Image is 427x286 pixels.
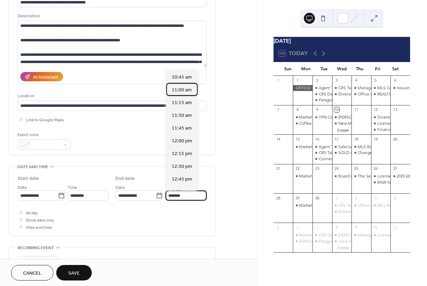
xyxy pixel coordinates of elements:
[299,203,337,208] div: Marketing Meetings
[332,91,352,97] div: Diversity, Equity & Inclusion Committee Meeting
[295,107,300,112] div: 8
[373,78,378,83] div: 5
[351,203,371,208] div: Office opens at 9:30 - Staff Meeting
[26,116,64,124] span: Link to Google Maps
[279,62,297,76] div: Sun
[312,156,332,162] div: ConnectMLS Essentials
[293,85,312,91] div: OFFICE CLOSED
[20,258,46,266] span: Do not repeat
[172,137,192,145] span: 12:00 pm
[315,62,333,76] div: Tue
[172,74,192,81] span: 10:45 am
[26,217,54,224] span: Show date only
[334,136,339,142] div: 17
[334,107,339,112] div: 10
[354,195,359,201] div: 2
[172,188,189,196] span: 1:00 pm
[338,144,394,150] div: SaleCore MAXIMIZING SALES
[332,238,352,244] div: Local Government Relations Committee Meeting
[358,173,404,179] div: The Search with Paragon
[276,136,281,142] div: 14
[373,166,378,171] div: 26
[293,121,312,126] div: Coffee Chat with the MLS
[371,121,391,126] div: License Renewal Crash Course
[295,195,300,201] div: 29
[312,91,332,97] div: CRS Data Webinars-The Basics and Beyond
[18,175,39,182] div: Start date
[312,97,332,103] div: Paragon Essentials
[299,232,337,238] div: Marketing Meetings
[312,114,332,120] div: YPN Committee Meeting
[312,238,332,244] div: Paragon Essentials
[293,238,312,244] div: 2025 Economic Update
[358,203,424,208] div: Office opens at 9:30 - Staff Meeting
[332,203,352,208] div: CRS Tax Data Webinar-The Basics and Beyond
[334,244,351,250] button: 2 more
[332,144,352,150] div: SaleCore MAXIMIZING SALES
[371,85,391,91] div: MLS Committee Meeting
[354,136,359,142] div: 18
[393,195,398,201] div: 4
[295,78,300,83] div: 1
[393,225,398,230] div: 11
[390,85,410,91] div: Housing Fair 2025
[276,195,281,201] div: 28
[332,173,352,179] div: Board of Directors: Virtual Meeting
[315,78,320,83] div: 2
[351,91,371,97] div: Office opens at 9:30 - Staff Meeting
[351,173,371,179] div: The Search with Paragon
[338,203,424,208] div: CRS Tax Data Webinar-The Basics and Beyond
[172,86,192,94] span: 11:00 am
[373,136,378,142] div: 19
[293,203,312,208] div: Marketing Meetings
[354,166,359,171] div: 25
[116,175,135,182] div: End date
[332,232,352,238] div: eKEY® Basic & Professional Training
[18,184,27,191] span: Date
[172,150,192,157] span: 12:15 pm
[377,85,424,91] div: MLS Committee Meeting
[338,173,403,179] div: Board of Directors: Virtual Meeting
[351,144,371,150] div: MLS RULES & REGULATIONS
[371,232,391,238] div: License Renewal Crash Course
[166,184,175,191] span: Time
[276,225,281,230] div: 5
[18,92,205,100] div: Location
[393,166,398,171] div: 27
[299,121,347,126] div: Coffee Chat with the MLS
[332,114,352,120] div: eKEY® Basic & Professional Training
[18,131,69,139] div: Event color
[299,144,337,150] div: Marketing Meetings
[11,265,53,280] a: Cancel
[358,91,424,97] div: Office opens at 9:30 - Staff Meeting
[295,225,300,230] div: 6
[332,150,352,156] div: SOLD OUT: Berkeley’s New BESO Requirements
[319,91,399,97] div: CRS Data Webinars-The Basics and Beyond
[312,150,332,156] div: CRS Tax Data Webinar PT. 3&4 CMA and Prospecting
[312,232,332,238] div: CRS Data Webinars-The Basics and Beyond
[393,136,398,142] div: 20
[354,225,359,230] div: 9
[369,62,387,76] div: Fri
[26,224,52,231] span: Hide end time
[293,173,312,179] div: Marketing Meetings
[116,184,125,191] span: Date
[26,210,38,217] span: All day
[319,232,399,238] div: CRS Data Webinars-The Basics and Beyond
[332,121,352,126] div: New Member Orientation
[315,195,320,201] div: 30
[319,150,416,156] div: CRS Tax Data Webinar PT. 3&4 CMA and Prospecting
[315,225,320,230] div: 7
[334,166,339,171] div: 24
[358,85,405,91] div: Managed Access Training
[319,114,365,120] div: YPN Committee Meeting
[332,209,352,215] div: Diversity, Equity & Inclusion Committee Meeting
[351,62,369,76] div: Thu
[319,97,353,103] div: Paragon Essentials
[334,195,339,201] div: 1
[18,12,205,20] div: Description
[276,166,281,171] div: 21
[358,144,411,150] div: MLS RULES & REGULATIONS
[276,78,281,83] div: 31
[295,166,300,171] div: 22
